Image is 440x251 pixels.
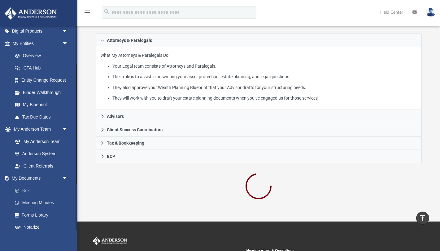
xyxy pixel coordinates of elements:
[62,25,74,38] span: arrow_drop_down
[112,84,417,92] li: They also approve your Wealth Planning Blueprint that your Advisor drafts for your structuring ne...
[4,25,77,38] a: Digital Productsarrow_drop_down
[419,214,426,222] i: vertical_align_top
[107,38,152,43] span: Attorneys & Paralegals
[62,37,74,50] span: arrow_drop_down
[9,135,71,148] a: My Anderson Team
[96,123,422,137] a: Client Success Coordinators
[103,8,110,15] i: search
[107,154,115,159] span: BCP
[9,197,77,209] a: Meeting Minutes
[9,221,77,234] a: Notarize
[62,123,74,136] span: arrow_drop_down
[9,184,77,197] a: Box
[4,172,77,185] a: My Documentsarrow_drop_down
[107,128,163,132] span: Client Success Coordinators
[9,111,77,123] a: Tax Due Dates
[112,73,417,81] li: Their role is to assist in answering your asset protection, estate planning, and legal questions.
[62,172,74,185] span: arrow_drop_down
[9,50,77,62] a: Overview
[96,34,422,47] a: Attorneys & Paralegals
[112,94,417,102] li: They will work with you to draft your estate planning documents when you’ve engaged us for those ...
[84,12,91,16] a: menu
[3,7,59,20] img: Anderson Advisors Platinum Portal
[9,148,74,160] a: Anderson System
[107,114,124,119] span: Advisors
[84,9,91,16] i: menu
[112,62,417,70] li: Your Legal team consists of Attorneys and Paralegals.
[96,137,422,150] a: Tax & Bookkeeping
[9,160,74,172] a: Client Referrals
[9,74,77,87] a: Entity Change Request
[426,8,435,17] img: User Pic
[9,86,77,99] a: Binder Walkthrough
[9,209,74,221] a: Forms Library
[9,62,77,74] a: CTA Hub
[91,237,129,245] img: Anderson Advisors Platinum Portal
[107,141,144,145] span: Tax & Bookkeeping
[96,150,422,163] a: BCP
[9,99,74,111] a: My Blueprint
[96,110,422,123] a: Advisors
[100,52,417,102] p: What My Attorneys & Paralegals Do:
[4,37,77,50] a: My Entitiesarrow_drop_down
[416,212,429,225] a: vertical_align_top
[4,123,74,136] a: My Anderson Teamarrow_drop_down
[96,47,422,110] div: Attorneys & Paralegals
